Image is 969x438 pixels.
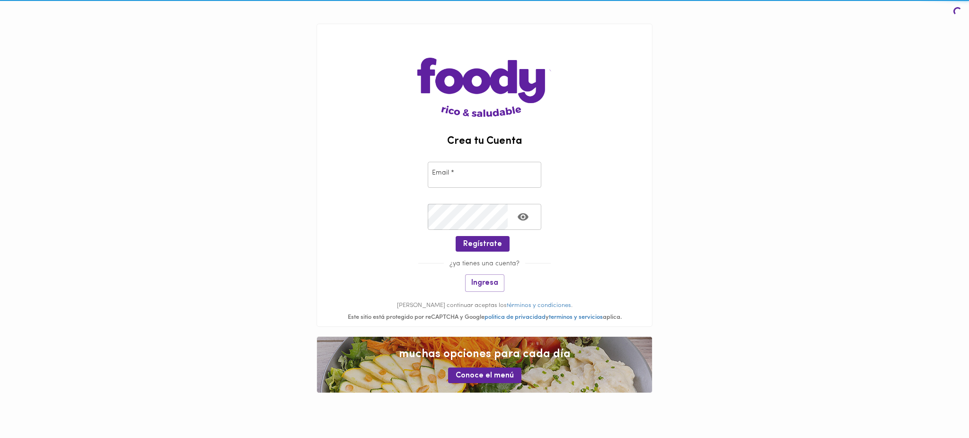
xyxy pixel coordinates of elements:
[507,302,571,308] a: términos y condiciones
[511,205,535,228] button: Toggle password visibility
[456,371,514,380] span: Conoce el menú
[484,314,546,320] a: politica de privacidad
[428,162,541,188] input: pepitoperez@gmail.com
[549,314,603,320] a: terminos y servicios
[465,274,504,292] button: Ingresa
[444,260,525,267] span: ¿ya tienes una cuenta?
[471,279,498,288] span: Ingresa
[317,301,652,310] p: [PERSON_NAME] continuar aceptas los .
[317,313,652,322] div: Este sitio está protegido por reCAPTCHA y Google y aplica.
[417,24,551,117] img: logo-main-page.png
[317,136,652,147] h2: Crea tu Cuenta
[463,240,502,249] span: Regístrate
[448,368,521,383] button: Conoce el menú
[326,346,643,362] span: muchas opciones para cada día
[456,236,510,252] button: Regístrate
